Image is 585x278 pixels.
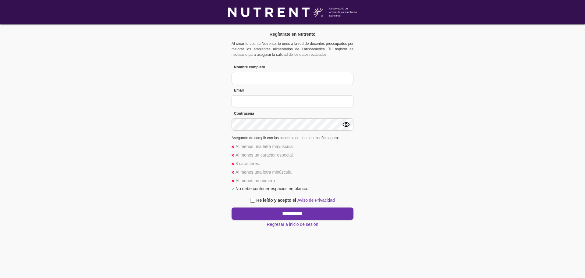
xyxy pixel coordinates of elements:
span: 8 caracteres. [236,159,353,167]
label: Contraseña [232,111,353,116]
img: eye-icon [342,121,350,128]
h5: Regístrate en Nutrento [270,31,316,37]
label: Email [232,88,353,93]
div: Asegúrate de cumplir con los aspectos de una contraseña segura: [232,134,353,142]
p: Al crear tu cuenta Nutrento, te unes a la red de docentes preocupados por mejorar los ambientes a... [232,41,353,57]
span: Al menos un caracter especial. [236,151,353,159]
label: He leído y acepto el [256,197,296,204]
a: Aviso de Privacidad [297,198,335,202]
label: Nombre completo [232,65,353,70]
span: Al menos una letra minúscula. [236,168,353,176]
span: Al menos un número [236,176,353,184]
a: Regresar a inicio de sesión [267,222,318,226]
span: Al menos una letra mayúscula. [236,142,353,150]
span: No debe contener espacios en blanco. [236,185,308,192]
